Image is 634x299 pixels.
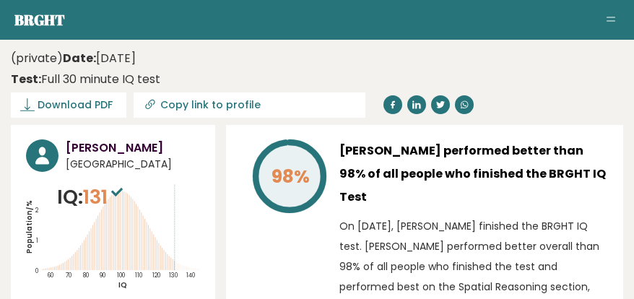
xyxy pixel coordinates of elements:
[119,280,128,290] tspan: IQ
[187,271,196,279] tspan: 140
[339,139,608,209] h3: [PERSON_NAME] performed better than 98% of all people who finished the BRGHT IQ Test
[57,183,126,212] p: IQ:
[66,271,71,279] tspan: 70
[83,271,89,279] tspan: 80
[272,164,310,189] tspan: 98%
[66,139,200,157] h3: [PERSON_NAME]
[602,12,620,29] button: Toggle navigation
[38,97,113,113] span: Download PDF
[35,207,39,215] tspan: 2
[11,71,160,88] div: Full 30 minute IQ test
[11,71,41,87] b: Test:
[63,50,136,67] time: [DATE]
[36,236,38,245] tspan: 1
[11,50,602,88] div: (private)
[25,201,34,254] tspan: Population/%
[35,266,38,275] tspan: 0
[152,271,160,279] tspan: 120
[83,183,126,210] span: 131
[14,10,65,30] a: Brght
[118,271,126,279] tspan: 100
[11,92,126,118] a: Download PDF
[170,271,178,279] tspan: 130
[66,157,200,172] span: [GEOGRAPHIC_DATA]
[48,271,53,279] tspan: 60
[136,271,143,279] tspan: 110
[100,271,106,279] tspan: 90
[63,50,96,66] b: Date:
